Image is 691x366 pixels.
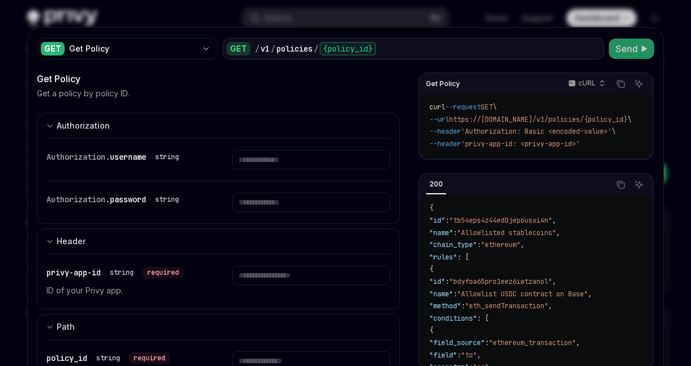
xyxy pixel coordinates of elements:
span: : [ [457,253,469,262]
span: "to" [461,351,477,360]
div: Authorization.username [46,150,184,164]
span: { [429,326,433,335]
span: password [110,194,146,205]
span: username [110,152,146,162]
span: \ [493,103,497,112]
div: Authorization [57,119,110,133]
div: privy-app-id [46,266,184,279]
span: { [429,203,433,212]
div: Path [57,320,75,334]
div: v1 [261,43,270,54]
input: Enter password [232,193,391,212]
span: Authorization. [46,152,110,162]
span: 'Authorization: Basic <encoded-value>' [461,127,612,136]
span: : [445,216,449,225]
span: "name" [429,228,453,237]
input: Enter username [232,150,391,169]
div: Get Policy [69,43,197,54]
span: , [552,277,556,286]
span: , [556,228,560,237]
button: Copy the contents from the code block [613,177,628,192]
span: --header [429,127,461,136]
span: \ [612,127,616,136]
span: "Allowlisted stablecoins" [457,228,556,237]
span: : [485,338,489,347]
span: Get Policy [426,79,460,88]
span: , [552,216,556,225]
span: --request [445,103,481,112]
span: "bdyfoa65pro1eez6iwtzanol" [449,277,552,286]
span: "name" [429,290,453,299]
span: : [477,240,481,249]
span: : [457,351,461,360]
button: Send [609,39,654,59]
p: Get a policy by policy ID. [37,88,129,99]
button: Expand input section [37,228,400,254]
div: 200 [426,177,446,191]
span: --header [429,139,461,148]
span: , [576,338,580,347]
div: GET [227,42,250,56]
div: policies [276,43,313,54]
button: cURL [562,74,610,93]
div: {policy_id} [319,42,376,56]
span: "field" [429,351,457,360]
span: , [588,290,592,299]
span: "rules" [429,253,457,262]
button: Expand input section [37,314,400,339]
span: "conditions" [429,314,477,323]
div: GET [41,42,65,56]
span: policy_id [46,353,87,363]
span: "Allowlist USDC contract on Base" [457,290,588,299]
div: Get Policy [37,72,400,86]
span: curl [429,103,445,112]
span: Send [616,42,638,56]
span: : [461,301,465,310]
span: "eth_sendTransaction" [465,301,548,310]
span: "tb54eps4z44ed0jepousxi4n" [449,216,552,225]
span: \ [628,115,632,124]
span: "field_source" [429,338,485,347]
div: Authorization.password [46,193,184,206]
div: Header [57,235,86,248]
div: required [143,267,184,278]
span: : [453,290,457,299]
span: "method" [429,301,461,310]
div: policy_id [46,351,170,365]
span: { [429,265,433,274]
span: , [477,351,481,360]
span: "chain_type" [429,240,477,249]
span: Authorization. [46,194,110,205]
div: required [129,352,170,364]
span: : [445,277,449,286]
span: : [ [477,314,489,323]
p: ID of your Privy app. [46,284,205,297]
p: cURL [578,79,596,88]
span: "id" [429,216,445,225]
span: "id" [429,277,445,286]
span: https://[DOMAIN_NAME]/v1/policies/{policy_id} [449,115,628,124]
span: , [521,240,524,249]
span: GET [481,103,493,112]
span: 'privy-app-id: <privy-app-id>' [461,139,580,148]
span: --url [429,115,449,124]
span: "ethereum_transaction" [489,338,576,347]
button: Expand input section [37,113,400,138]
div: / [271,43,275,54]
div: / [314,43,318,54]
button: Ask AI [632,76,646,91]
button: Copy the contents from the code block [613,76,628,91]
span: , [548,301,552,310]
span: privy-app-id [46,267,101,278]
input: Enter privy-app-id [232,266,391,285]
div: / [255,43,259,54]
button: Ask AI [632,177,646,192]
button: GETGet Policy [37,37,218,61]
span: "ethereum" [481,240,521,249]
span: : [453,228,457,237]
